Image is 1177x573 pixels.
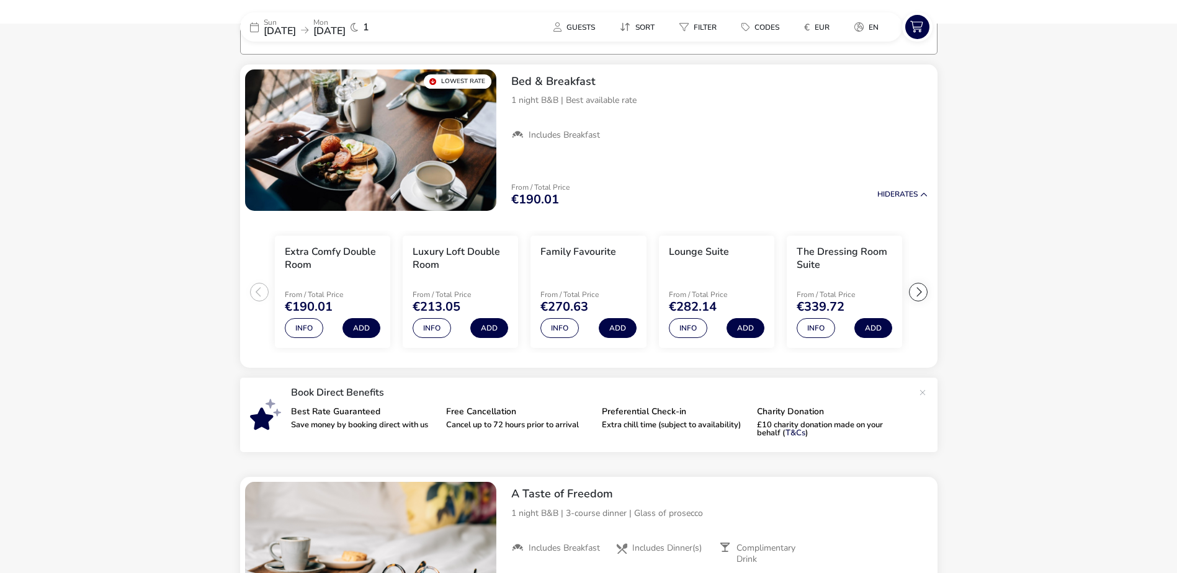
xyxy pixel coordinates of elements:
[815,22,830,32] span: EUR
[413,318,451,338] button: Info
[285,301,333,313] span: €190.01
[794,18,844,36] naf-pibe-menu-bar-item: €EUR
[511,74,928,89] h2: Bed & Breakfast
[396,231,524,353] swiper-slide: 2 / 6
[291,407,437,416] p: Best Rate Guaranteed
[511,184,570,191] p: From / Total Price
[264,19,296,26] p: Sun
[653,231,781,353] swiper-slide: 4 / 6
[540,246,616,259] h3: Family Favourite
[511,487,928,501] h2: A Taste of Freedom
[635,22,655,32] span: Sort
[669,318,707,338] button: Info
[363,22,369,32] span: 1
[524,231,652,353] swiper-slide: 3 / 6
[245,69,496,211] swiper-slide: 1 / 1
[413,301,460,313] span: €213.05
[757,421,903,437] p: £10 charity donation made on your behalf ( )
[291,421,437,429] p: Save money by booking direct with us
[669,301,717,313] span: €282.14
[877,190,928,198] button: HideRates
[313,19,346,26] p: Mon
[501,64,938,151] div: Bed & Breakfast1 night B&B | Best available rateIncludes Breakfast
[632,543,702,554] span: Includes Dinner(s)
[804,21,810,33] i: €
[610,18,669,36] naf-pibe-menu-bar-item: Sort
[602,407,748,416] p: Preferential Check-in
[446,407,592,416] p: Free Cancellation
[540,291,636,298] p: From / Total Price
[669,18,732,36] naf-pibe-menu-bar-item: Filter
[854,318,892,338] button: Add
[844,18,888,36] button: en
[754,22,779,32] span: Codes
[470,318,508,338] button: Add
[413,291,508,298] p: From / Total Price
[908,231,1036,353] swiper-slide: 6 / 6
[540,318,579,338] button: Info
[342,318,380,338] button: Add
[544,18,605,36] button: Guests
[669,246,729,259] h3: Lounge Suite
[285,246,380,272] h3: Extra Comfy Double Room
[285,291,380,298] p: From / Total Price
[511,507,928,520] p: 1 night B&B | 3-course dinner | Glass of prosecco
[511,94,928,107] p: 1 night B&B | Best available rate
[446,421,592,429] p: Cancel up to 72 hours prior to arrival
[844,18,893,36] naf-pibe-menu-bar-item: en
[669,291,764,298] p: From / Total Price
[797,291,892,298] p: From / Total Price
[794,18,839,36] button: €EUR
[566,22,595,32] span: Guests
[785,427,805,438] a: T&Cs
[285,318,323,338] button: Info
[797,246,892,272] h3: The Dressing Room Suite
[529,130,600,141] span: Includes Breakfast
[602,421,748,429] p: Extra chill time (subject to availability)
[313,24,346,38] span: [DATE]
[877,189,895,199] span: Hide
[869,22,879,32] span: en
[240,12,426,42] div: Sun[DATE]Mon[DATE]1
[732,18,789,36] button: Codes
[424,74,491,89] div: Lowest Rate
[529,543,600,554] span: Includes Breakfast
[599,318,637,338] button: Add
[291,388,913,398] p: Book Direct Benefits
[732,18,794,36] naf-pibe-menu-bar-item: Codes
[757,407,903,416] p: Charity Donation
[781,231,908,353] swiper-slide: 5 / 6
[736,543,813,565] span: Complimentary Drink
[269,231,396,353] swiper-slide: 1 / 6
[669,18,727,36] button: Filter
[540,301,588,313] span: €270.63
[413,246,508,272] h3: Luxury Loft Double Room
[797,318,835,338] button: Info
[544,18,610,36] naf-pibe-menu-bar-item: Guests
[727,318,764,338] button: Add
[797,301,844,313] span: €339.72
[264,24,296,38] span: [DATE]
[610,18,665,36] button: Sort
[511,193,559,206] span: €190.01
[694,22,717,32] span: Filter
